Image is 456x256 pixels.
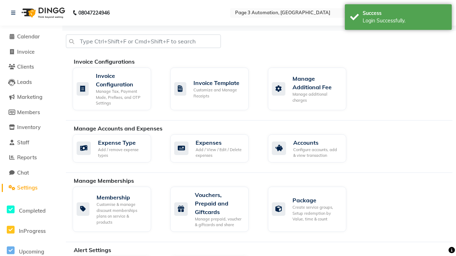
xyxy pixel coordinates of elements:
a: PackageCreate service groups, Setup redemption by Value, time & count [268,187,355,232]
div: Invoice Configuration [96,71,145,89]
div: Customise & manage discount memberships plans on service & products [97,202,145,225]
span: Marketing [17,94,42,100]
span: Reports [17,154,37,161]
div: Package [292,196,341,204]
a: Chat [2,169,61,177]
span: Leads [17,79,32,85]
a: MembershipCustomise & manage discount memberships plans on service & products [73,187,160,232]
span: Completed [19,207,46,214]
a: Invoice [2,48,61,56]
a: Marketing [2,93,61,101]
div: Manage prepaid, voucher & giftcards and share [195,216,243,228]
div: Invoice Template [193,79,243,87]
span: Settings [17,184,37,191]
div: Vouchers, Prepaid and Giftcards [195,191,243,216]
img: logo [18,3,67,23]
a: Members [2,108,61,117]
a: Clients [2,63,61,71]
div: Expense Type [98,138,145,147]
span: Upcoming [19,248,44,255]
div: Add / View / Edit / Delete expenses [196,147,243,159]
div: Customize and Manage Receipts [193,87,243,99]
div: Accounts [293,138,341,147]
span: Inventory [17,124,41,130]
a: Manage Additional FeeManage additional charges [268,68,355,110]
a: Inventory [2,123,61,132]
a: Expense TypeAdd / remove expense types [73,134,160,162]
div: Success [363,10,446,17]
a: AccountsConfigure accounts, add & view transaction [268,134,355,162]
div: Login Successfully. [363,17,446,25]
a: Invoice TemplateCustomize and Manage Receipts [170,68,257,110]
span: Invoice [17,48,35,55]
a: Settings [2,184,61,192]
a: ExpensesAdd / View / Edit / Delete expenses [170,134,257,162]
span: Clients [17,63,34,70]
div: Create service groups, Setup redemption by Value, time & count [292,204,341,222]
div: Manage Additional Fee [292,74,341,91]
a: Leads [2,78,61,86]
div: Manage additional charges [292,91,341,103]
div: Manage Tax, Payment Mode, Prefixes, and OTP Settings [96,89,145,106]
input: Type Ctrl+Shift+F or Cmd+Shift+F to search [66,34,221,48]
a: Calendar [2,33,61,41]
a: Vouchers, Prepaid and GiftcardsManage prepaid, voucher & giftcards and share [170,187,257,232]
span: Chat [17,169,29,176]
a: Reports [2,154,61,162]
span: Members [17,109,40,116]
span: Calendar [17,33,40,40]
b: 08047224946 [78,3,110,23]
div: Add / remove expense types [98,147,145,159]
span: Staff [17,139,29,146]
a: Staff [2,139,61,147]
div: Expenses [196,138,243,147]
a: Invoice ConfigurationManage Tax, Payment Mode, Prefixes, and OTP Settings [73,68,160,110]
div: Configure accounts, add & view transaction [293,147,341,159]
div: Membership [97,193,145,202]
span: InProgress [19,228,46,234]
